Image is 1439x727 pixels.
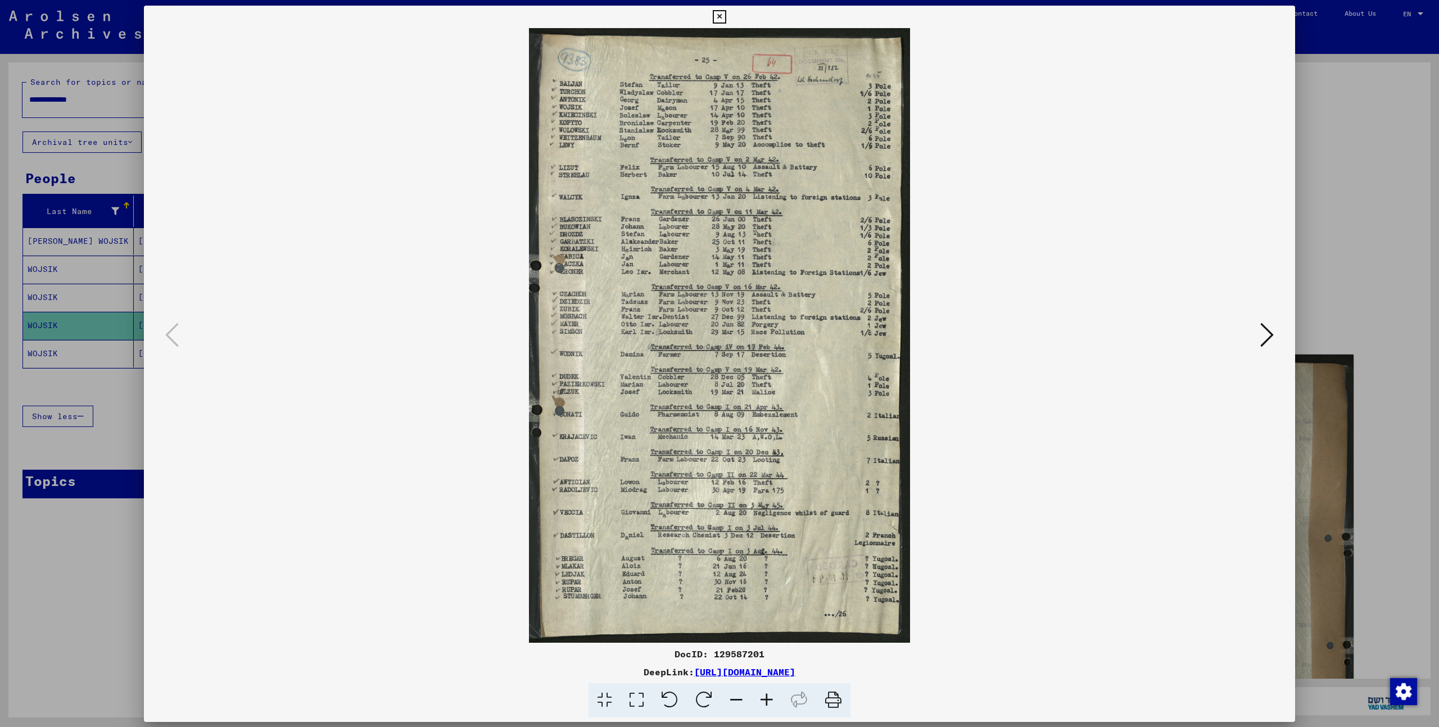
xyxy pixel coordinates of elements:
div: DeepLink: [144,665,1295,679]
img: Change consent [1390,678,1417,705]
div: DocID: 129587201 [144,647,1295,661]
img: 001.jpg [182,28,1257,643]
div: Change consent [1390,678,1417,705]
a: [URL][DOMAIN_NAME] [694,666,795,678]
